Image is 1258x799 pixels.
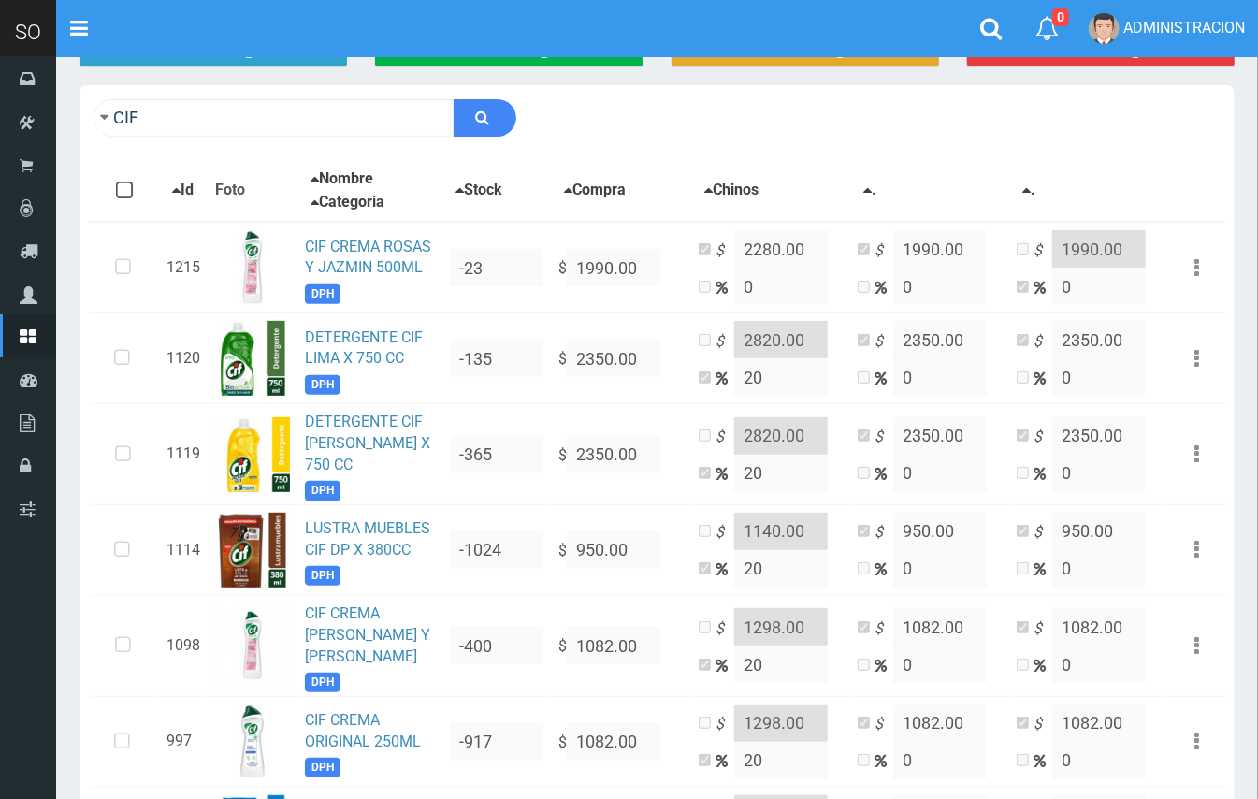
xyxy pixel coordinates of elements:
td: $ [551,222,691,313]
a: DETERGENTE CIF [PERSON_NAME] X 750 CC [305,413,430,473]
img: ... [215,230,290,305]
font: Ver listado [468,43,538,61]
i: $ [1034,522,1052,544]
img: ... [215,608,290,683]
i: $ [875,522,893,544]
button: Chinos [699,179,764,202]
button: Id [166,179,199,202]
span: DPH [305,481,340,501]
button: Compra [558,179,631,202]
td: 1215 [159,222,208,313]
i: $ [875,618,893,640]
font: Ver listado [763,43,833,61]
span: DPH [305,566,340,586]
i: $ [716,240,734,262]
td: 1098 [159,595,208,696]
span: 0 [1052,8,1069,26]
font: Ver listado [172,43,242,61]
span: ADMINISTRACION [1123,19,1245,36]
img: ... [215,513,290,588]
td: $ [551,696,691,787]
span: DPH [305,758,340,777]
button: . [858,179,882,202]
button: Categoria [305,191,390,214]
td: 997 [159,696,208,787]
i: $ [716,714,734,735]
td: 1114 [159,504,208,595]
i: $ [875,714,893,735]
a: CIF CREMA ROSAS Y JAZMIN 500ML [305,238,431,277]
td: 1120 [159,313,208,404]
td: $ [551,313,691,404]
td: 1119 [159,404,208,505]
span: DPH [305,673,340,692]
i: $ [1034,618,1052,640]
a: LUSTRA MUEBLES CIF DP X 380CC [305,519,430,559]
span: DPH [305,375,340,395]
td: $ [551,404,691,505]
th: Foto [208,160,297,223]
img: ... [215,705,290,779]
i: $ [875,427,893,448]
i: $ [875,331,893,353]
font: Ver listado [1059,43,1129,61]
button: Stock [450,179,508,202]
button: . [1017,179,1041,202]
i: $ [716,427,734,448]
img: ... [215,417,290,492]
i: $ [716,522,734,544]
i: $ [1034,427,1052,448]
i: $ [716,331,734,353]
td: $ [551,595,691,696]
input: Ingrese su busqueda [94,99,455,137]
i: $ [875,240,893,262]
td: $ [551,504,691,595]
span: DPH [305,284,340,304]
img: ... [217,321,287,396]
a: CIF CREMA ORIGINAL 250ML [305,711,421,750]
button: Nombre [305,167,379,191]
i: $ [1034,714,1052,735]
img: User Image [1089,13,1120,44]
i: $ [1034,240,1052,262]
i: $ [1034,331,1052,353]
i: $ [716,618,734,640]
a: CIF CREMA [PERSON_NAME] Y [PERSON_NAME] [305,604,430,665]
a: DETERGENTE CIF LIMA X 750 CC [305,328,423,368]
